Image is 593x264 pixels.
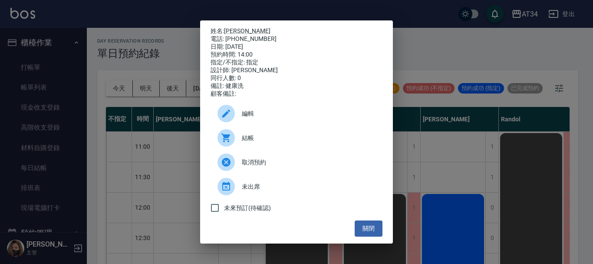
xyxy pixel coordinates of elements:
[211,126,382,150] a: 結帳
[211,150,382,174] div: 取消預約
[211,51,382,59] div: 預約時間: 14:00
[224,27,270,34] a: [PERSON_NAME]
[242,134,376,143] span: 結帳
[211,82,382,90] div: 備註: 健康洗
[211,174,382,199] div: 未出席
[211,90,382,98] div: 顧客備註:
[242,109,376,118] span: 編輯
[211,101,382,126] div: 編輯
[242,182,376,191] span: 未出席
[211,59,382,67] div: 指定/不指定: 指定
[355,221,382,237] button: 關閉
[224,204,271,213] span: 未來預訂(待確認)
[211,43,382,51] div: 日期: [DATE]
[211,74,382,82] div: 同行人數: 0
[211,27,382,35] p: 姓名:
[211,67,382,74] div: 設計師: [PERSON_NAME]
[242,158,376,167] span: 取消預約
[211,35,382,43] div: 電話: [PHONE_NUMBER]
